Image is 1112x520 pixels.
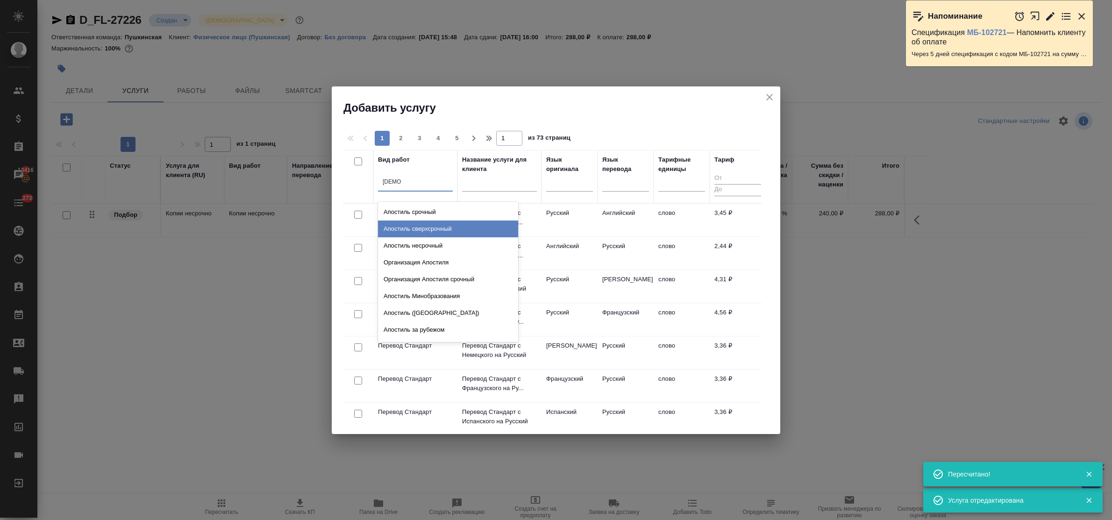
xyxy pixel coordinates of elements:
[542,303,598,336] td: Русский
[714,173,761,185] input: От
[602,155,649,174] div: Язык перевода
[378,407,453,417] p: Перевод Стандарт
[710,237,766,270] td: 2,44 ₽
[1045,11,1056,22] button: Редактировать
[654,303,710,336] td: слово
[598,204,654,236] td: Английский
[542,370,598,402] td: Французский
[598,336,654,369] td: Русский
[948,470,1071,479] div: Пересчитано!
[546,155,593,174] div: Язык оригинала
[710,403,766,435] td: 3,36 ₽
[542,237,598,270] td: Английский
[710,204,766,236] td: 3,45 ₽
[1076,11,1087,22] button: Закрыть
[378,221,518,237] div: Апостиль сверхсрочный
[598,403,654,435] td: Русский
[654,370,710,402] td: слово
[967,28,1007,36] a: МБ-102721
[449,131,464,146] button: 5
[1061,11,1072,22] button: Перейти в todo
[912,50,1087,59] p: Через 5 дней спецификация с кодом МБ-102721 на сумму 2880 RUB будет просрочена
[378,338,518,355] div: Справка МВД+апостиль_Грозный - 14 дней
[462,341,537,360] p: Перевод Стандарт с Немецкого на Русский
[710,370,766,402] td: 3,36 ₽
[378,288,518,305] div: Апостиль Минобразования
[654,336,710,369] td: слово
[462,374,537,393] p: Перевод Стандарт с Французского на Ру...
[542,403,598,435] td: Испанский
[714,184,761,196] input: До
[1030,6,1041,26] button: Открыть в новой вкладке
[654,403,710,435] td: слово
[654,270,710,303] td: слово
[412,131,427,146] button: 3
[431,131,446,146] button: 4
[449,134,464,143] span: 5
[928,12,983,21] p: Напоминание
[763,90,777,104] button: close
[542,336,598,369] td: [PERSON_NAME]
[710,270,766,303] td: 4,31 ₽
[948,496,1071,505] div: Услуга отредактирована
[412,134,427,143] span: 3
[378,305,518,321] div: Апостиль ([GEOGRAPHIC_DATA])
[378,374,453,384] p: Перевод Стандарт
[378,271,518,288] div: Организация Апостиля срочный
[912,28,1087,47] p: Спецификация — Напомнить клиенту об оплате
[462,155,537,174] div: Название услуги для клиента
[378,204,518,221] div: Апостиль срочный
[598,370,654,402] td: Русский
[598,303,654,336] td: Французский
[598,270,654,303] td: [PERSON_NAME]
[654,204,710,236] td: слово
[1014,11,1025,22] button: Отложить
[542,204,598,236] td: Русский
[378,341,453,350] p: Перевод Стандарт
[542,270,598,303] td: Русский
[1079,470,1098,478] button: Закрыть
[528,132,570,146] span: из 73 страниц
[378,254,518,271] div: Организация Апостиля
[378,237,518,254] div: Апостиль несрочный
[393,134,408,143] span: 2
[393,131,408,146] button: 2
[431,134,446,143] span: 4
[710,303,766,336] td: 4,56 ₽
[710,336,766,369] td: 3,36 ₽
[658,155,705,174] div: Тарифные единицы
[598,237,654,270] td: Русский
[343,100,780,115] h2: Добавить услугу
[1079,496,1098,505] button: Закрыть
[378,321,518,338] div: Апостиль за рубежом
[462,407,537,426] p: Перевод Стандарт с Испанского на Русский
[378,155,410,164] div: Вид работ
[654,237,710,270] td: слово
[714,155,734,164] div: Тариф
